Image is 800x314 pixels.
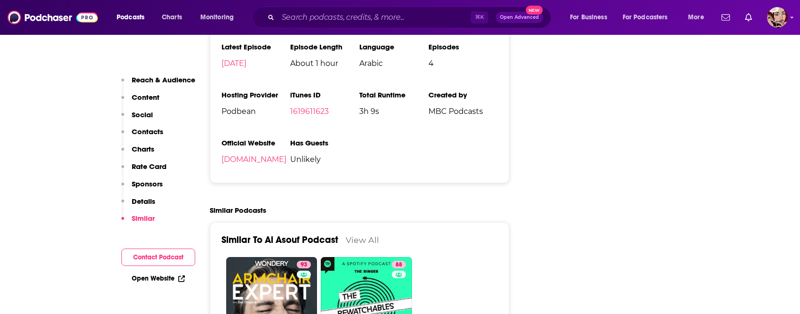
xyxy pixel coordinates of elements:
[290,138,359,147] h3: Has Guests
[132,162,166,171] p: Rate Card
[526,6,543,15] span: New
[500,15,539,20] span: Open Advanced
[346,235,379,245] a: View All
[222,234,338,246] a: Similar To Al Asouf Podcast
[222,107,291,116] span: Podbean
[623,11,668,24] span: For Podcasters
[471,11,488,24] span: ⌘ K
[290,107,329,116] a: 1619611623
[563,10,619,25] button: open menu
[132,145,154,153] p: Charts
[132,274,185,282] a: Open Website
[132,110,153,119] p: Social
[681,10,716,25] button: open menu
[132,75,195,84] p: Reach & Audience
[617,10,681,25] button: open menu
[222,155,286,164] a: [DOMAIN_NAME]
[162,11,182,24] span: Charts
[121,93,159,110] button: Content
[210,206,266,215] h2: Similar Podcasts
[396,260,402,270] span: 88
[741,9,756,25] a: Show notifications dropdown
[496,12,543,23] button: Open AdvancedNew
[200,11,234,24] span: Monitoring
[132,93,159,102] p: Content
[428,90,498,99] h3: Created by
[121,110,153,128] button: Social
[428,59,498,68] span: 4
[290,59,359,68] span: About 1 hour
[718,9,734,25] a: Show notifications dropdown
[110,10,157,25] button: open menu
[359,107,428,116] span: 3h 9s
[767,7,788,28] img: User Profile
[359,59,428,68] span: Arabic
[301,260,307,270] span: 93
[8,8,98,26] img: Podchaser - Follow, Share and Rate Podcasts
[132,179,163,188] p: Sponsors
[428,42,498,51] h3: Episodes
[121,214,155,231] button: Similar
[392,261,406,268] a: 88
[117,11,144,24] span: Podcasts
[121,127,163,145] button: Contacts
[156,10,188,25] a: Charts
[222,42,291,51] h3: Latest Episode
[132,214,155,223] p: Similar
[222,59,246,68] a: [DATE]
[132,197,155,206] p: Details
[290,42,359,51] h3: Episode Length
[290,90,359,99] h3: iTunes ID
[132,127,163,136] p: Contacts
[767,7,788,28] button: Show profile menu
[194,10,246,25] button: open menu
[570,11,607,24] span: For Business
[428,107,498,116] span: MBC Podcasts
[688,11,704,24] span: More
[121,162,166,179] button: Rate Card
[121,75,195,93] button: Reach & Audience
[767,7,788,28] span: Logged in as NBM-Suzi
[278,10,471,25] input: Search podcasts, credits, & more...
[222,90,291,99] h3: Hosting Provider
[359,90,428,99] h3: Total Runtime
[359,42,428,51] h3: Language
[121,145,154,162] button: Charts
[121,179,163,197] button: Sponsors
[261,7,560,28] div: Search podcasts, credits, & more...
[297,261,311,268] a: 93
[290,155,359,164] span: Unlikely
[222,138,291,147] h3: Official Website
[121,197,155,214] button: Details
[121,249,195,266] button: Contact Podcast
